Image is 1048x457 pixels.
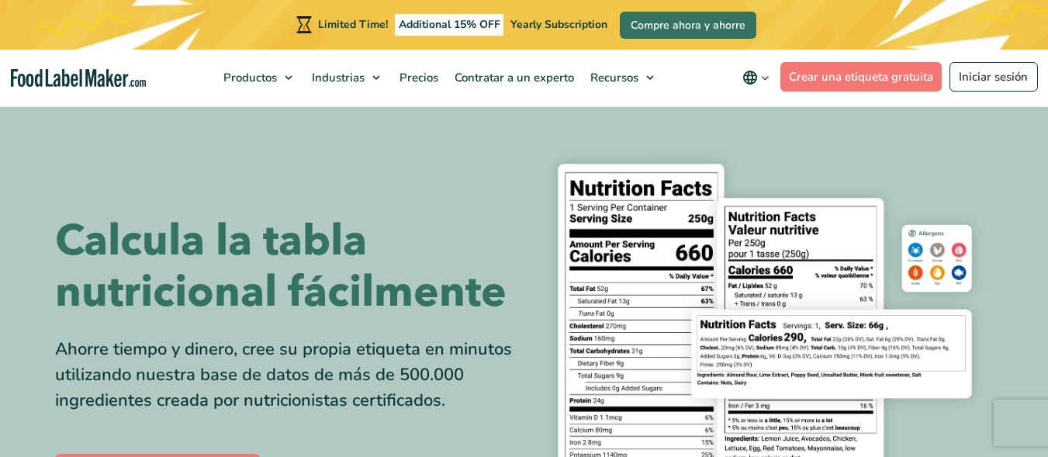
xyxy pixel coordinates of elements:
[318,17,388,32] span: Limited Time!
[450,70,576,85] span: Contratar a un experto
[583,50,662,106] a: Recursos
[395,70,440,85] span: Precios
[395,14,504,36] span: Additional 15% OFF
[219,70,278,85] span: Productos
[304,50,388,106] a: Industrias
[55,216,513,318] h1: Calcula la tabla nutricional fácilmente
[447,50,579,106] a: Contratar a un experto
[780,62,943,92] a: Crear una etiqueta gratuita
[949,62,1038,92] a: Iniciar sesión
[510,17,607,32] span: Yearly Subscription
[620,12,756,39] a: Compre ahora y ahorre
[216,50,300,106] a: Productos
[586,70,640,85] span: Recursos
[307,70,366,85] span: Industrias
[55,337,513,414] div: Ahorre tiempo y dinero, cree su propia etiqueta en minutos utilizando nuestra base de datos de má...
[392,50,443,106] a: Precios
